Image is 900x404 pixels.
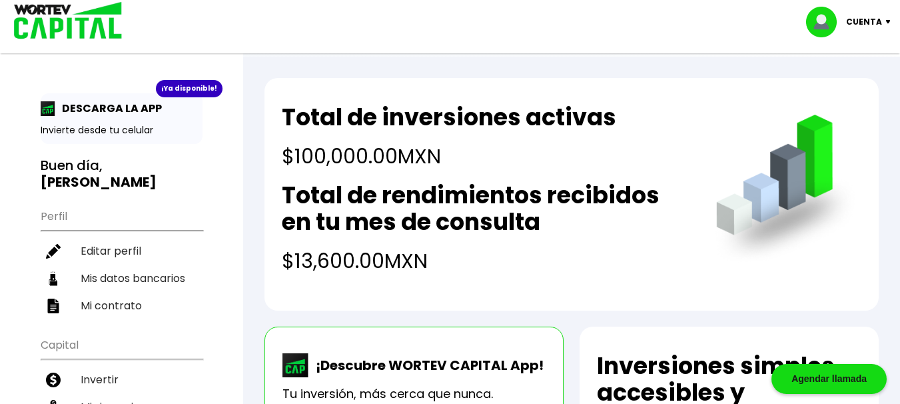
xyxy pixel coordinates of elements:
img: profile-image [806,7,846,37]
img: contrato-icon.f2db500c.svg [46,299,61,313]
img: datos-icon.10cf9172.svg [46,271,61,286]
p: DESCARGA LA APP [55,100,162,117]
h3: Buen día, [41,157,203,191]
h2: Total de inversiones activas [282,104,616,131]
ul: Perfil [41,201,203,319]
h4: $100,000.00 MXN [282,141,616,171]
a: Editar perfil [41,237,203,265]
img: wortev-capital-app-icon [282,353,309,377]
p: ¡Descubre WORTEV CAPITAL App! [309,355,544,375]
b: [PERSON_NAME] [41,173,157,191]
img: icon-down [882,20,900,24]
p: Cuenta [846,12,882,32]
img: app-icon [41,101,55,116]
h2: Total de rendimientos recibidos en tu mes de consulta [282,182,689,235]
img: invertir-icon.b3b967d7.svg [46,373,61,387]
div: Agendar llamada [771,364,887,394]
p: Invierte desde tu celular [41,123,203,137]
a: Mi contrato [41,292,203,319]
div: ¡Ya disponible! [156,80,223,97]
a: Invertir [41,366,203,393]
img: editar-icon.952d3147.svg [46,244,61,259]
a: Mis datos bancarios [41,265,203,292]
img: grafica.516fef24.png [710,115,861,266]
h4: $13,600.00 MXN [282,246,689,276]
